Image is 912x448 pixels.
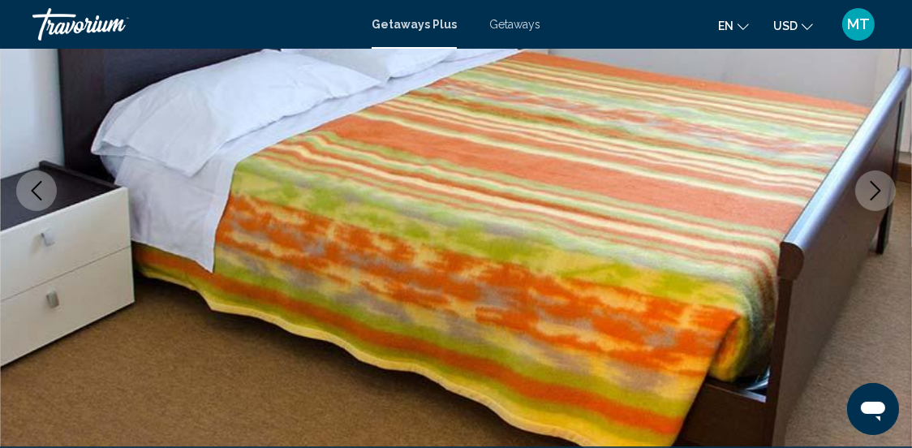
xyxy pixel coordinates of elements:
[855,170,896,211] button: Next image
[372,18,457,31] a: Getaways Plus
[847,16,870,32] span: MT
[837,7,880,41] button: User Menu
[773,19,798,32] span: USD
[718,14,749,37] button: Change language
[847,383,899,435] iframe: Pulsante per aprire la finestra di messaggistica
[32,8,355,41] a: Travorium
[773,14,813,37] button: Change currency
[16,170,57,211] button: Previous image
[718,19,733,32] span: en
[489,18,540,31] a: Getaways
